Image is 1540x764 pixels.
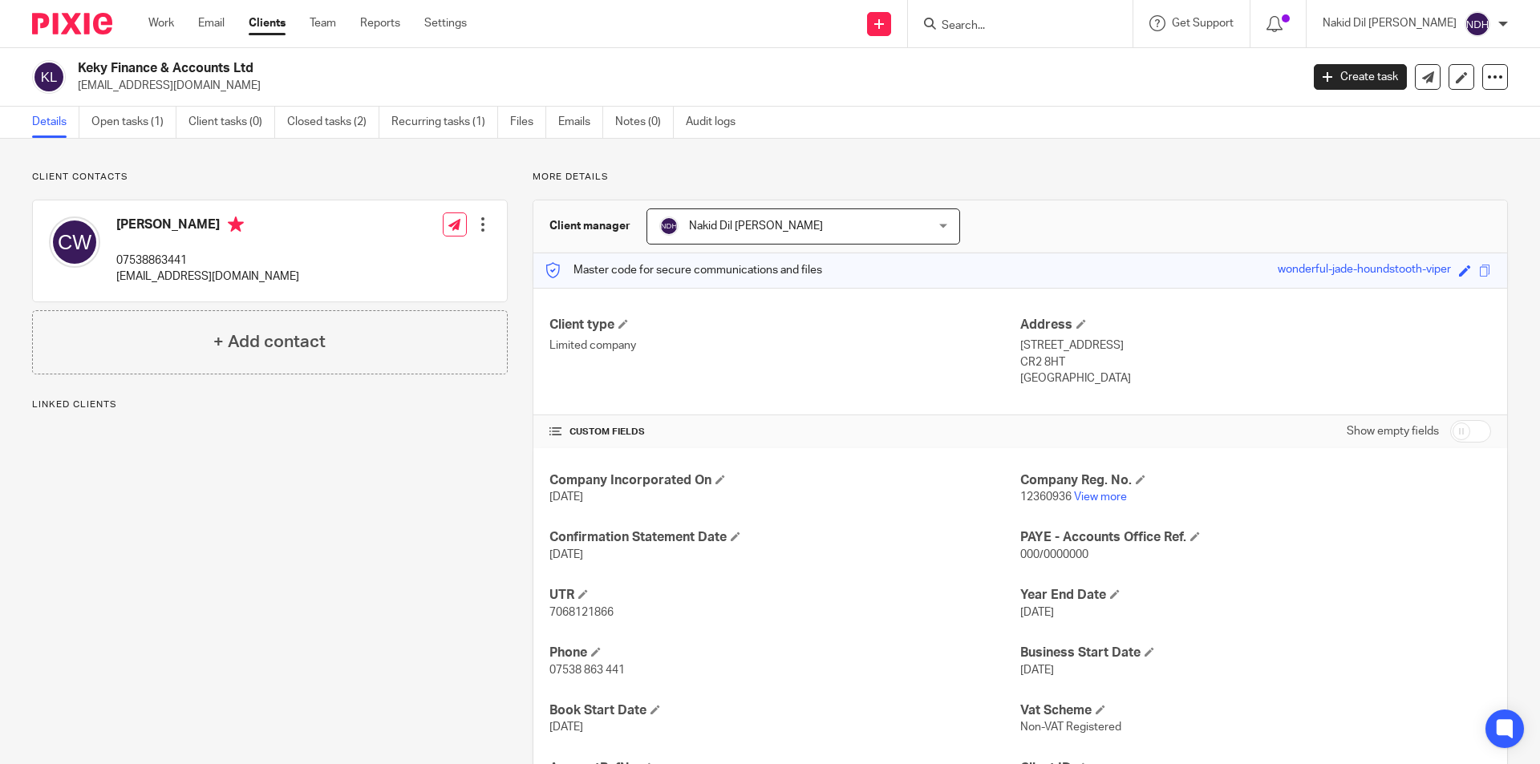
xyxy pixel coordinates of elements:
[78,78,1290,94] p: [EMAIL_ADDRESS][DOMAIN_NAME]
[1020,587,1491,604] h4: Year End Date
[549,702,1020,719] h4: Book Start Date
[549,472,1020,489] h4: Company Incorporated On
[1020,665,1054,676] span: [DATE]
[32,60,66,94] img: svg%3E
[615,107,674,138] a: Notes (0)
[549,317,1020,333] h4: Client type
[1020,549,1088,560] span: 000/0000000
[549,607,614,618] span: 7068121866
[1465,11,1490,37] img: svg%3E
[1074,491,1127,503] a: View more
[1020,722,1121,733] span: Non-VAT Registered
[545,262,822,278] p: Master code for secure communications and files
[549,491,583,503] span: [DATE]
[1020,491,1072,503] span: 12360936
[549,722,583,733] span: [DATE]
[1323,15,1457,31] p: Nakid Dil [PERSON_NAME]
[1020,317,1491,333] h4: Address
[78,60,1048,77] h2: Keky Finance & Accounts Ltd
[32,107,79,138] a: Details
[49,216,100,268] img: svg%3E
[391,107,498,138] a: Recurring tasks (1)
[1172,18,1234,29] span: Get Support
[549,587,1020,604] h4: UTR
[32,13,112,34] img: Pixie
[1020,354,1491,370] p: CR2 8HT
[1020,645,1491,661] h4: Business Start Date
[249,15,286,31] a: Clients
[424,15,467,31] a: Settings
[148,15,174,31] a: Work
[1020,702,1491,719] h4: Vat Scheme
[549,426,1020,439] h4: CUSTOM FIELDS
[116,269,299,285] p: [EMAIL_ADDRESS][DOMAIN_NAME]
[1020,472,1491,489] h4: Company Reg. No.
[1020,529,1491,546] h4: PAYE - Accounts Office Ref.
[1347,423,1439,439] label: Show empty fields
[116,216,299,236] h4: [PERSON_NAME]
[32,171,508,184] p: Client contacts
[213,329,326,354] h4: + Add contact
[91,107,176,138] a: Open tasks (1)
[188,107,275,138] a: Client tasks (0)
[686,107,748,138] a: Audit logs
[1278,261,1451,280] div: wonderful-jade-houndstooth-viper
[940,19,1084,34] input: Search
[689,220,823,232] span: Nakid Dil [PERSON_NAME]
[549,665,625,676] span: 07538 863 441
[32,398,508,411] p: Linked clients
[549,338,1020,354] p: Limited company
[1020,370,1491,386] p: [GEOGRAPHIC_DATA]
[558,107,603,138] a: Emails
[549,529,1020,546] h4: Confirmation Statement Date
[287,107,379,138] a: Closed tasks (2)
[533,171,1508,184] p: More details
[1020,338,1491,354] p: [STREET_ADDRESS]
[549,218,630,234] h3: Client manager
[510,107,546,138] a: Files
[549,549,583,560] span: [DATE]
[1314,64,1407,90] a: Create task
[1020,607,1054,618] span: [DATE]
[549,645,1020,661] h4: Phone
[659,216,679,236] img: svg%3E
[198,15,225,31] a: Email
[310,15,336,31] a: Team
[116,253,299,269] p: 07538863441
[360,15,400,31] a: Reports
[228,216,244,232] i: Primary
